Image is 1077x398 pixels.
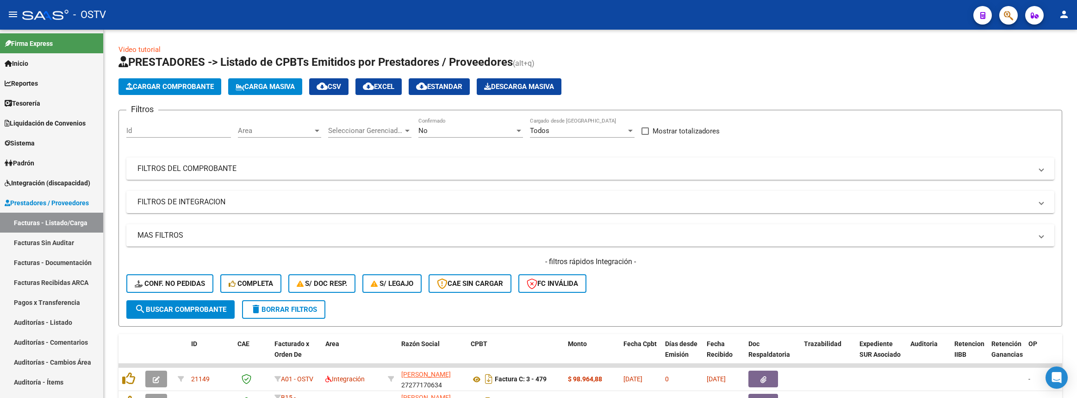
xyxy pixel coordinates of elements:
[745,334,800,375] datatable-header-cell: Doc Respaldatoria
[804,340,841,347] span: Trazabilidad
[238,126,313,135] span: Area
[398,334,467,375] datatable-header-cell: Razón Social
[126,191,1054,213] mat-expansion-panel-header: FILTROS DE INTEGRACION
[317,82,341,91] span: CSV
[126,274,213,293] button: Conf. no pedidas
[126,224,1054,246] mat-expansion-panel-header: MAS FILTROS
[623,340,657,347] span: Fecha Cpbt
[5,98,40,108] span: Tesorería
[322,334,384,375] datatable-header-cell: Area
[527,279,578,288] span: FC Inválida
[5,58,28,69] span: Inicio
[991,340,1023,358] span: Retención Ganancias
[401,369,463,389] div: 27277170634
[191,375,210,383] span: 21149
[297,279,348,288] span: S/ Doc Resp.
[748,340,790,358] span: Doc Respaldatoria
[250,305,317,314] span: Borrar Filtros
[429,274,511,293] button: CAE SIN CARGAR
[620,334,661,375] datatable-header-cell: Fecha Cpbt
[437,279,503,288] span: CAE SIN CARGAR
[371,279,413,288] span: S/ legajo
[661,334,703,375] datatable-header-cell: Días desde Emisión
[5,118,86,128] span: Liquidación de Convenios
[5,78,38,88] span: Reportes
[477,78,561,95] app-download-masive: Descarga masiva de comprobantes (adjuntos)
[191,340,197,347] span: ID
[1025,334,1062,375] datatable-header-cell: OP
[288,274,356,293] button: S/ Doc Resp.
[568,375,602,383] strong: $ 98.964,88
[1046,366,1068,389] div: Open Intercom Messenger
[5,138,35,148] span: Sistema
[126,82,214,91] span: Cargar Comprobante
[471,340,487,347] span: CPBT
[355,78,402,95] button: EXCEL
[363,82,394,91] span: EXCEL
[623,375,642,383] span: [DATE]
[229,279,273,288] span: Completa
[135,305,226,314] span: Buscar Comprobante
[73,5,106,25] span: - OSTV
[126,103,158,116] h3: Filtros
[1028,340,1037,347] span: OP
[126,300,235,319] button: Buscar Comprobante
[187,334,234,375] datatable-header-cell: ID
[234,334,271,375] datatable-header-cell: CAE
[317,81,328,92] mat-icon: cloud_download
[951,334,988,375] datatable-header-cell: Retencion IIBB
[483,372,495,386] i: Descargar documento
[856,334,907,375] datatable-header-cell: Expediente SUR Asociado
[126,158,1054,180] mat-expansion-panel-header: FILTROS DEL COMPROBANTE
[137,164,1032,174] mat-panel-title: FILTROS DEL COMPROBANTE
[707,340,733,358] span: Fecha Recibido
[118,78,221,95] button: Cargar Comprobante
[220,274,281,293] button: Completa
[5,198,89,208] span: Prestadores / Proveedores
[564,334,620,375] datatable-header-cell: Monto
[495,376,547,383] strong: Factura C: 3 - 479
[118,45,161,54] a: Video tutorial
[530,126,549,135] span: Todos
[135,303,146,315] mat-icon: search
[5,178,90,188] span: Integración (discapacidad)
[707,375,726,383] span: [DATE]
[281,375,313,383] span: A01 - OSTV
[568,340,587,347] span: Monto
[513,59,535,68] span: (alt+q)
[401,340,440,347] span: Razón Social
[484,82,554,91] span: Descarga Masiva
[954,340,984,358] span: Retencion IIBB
[328,126,403,135] span: Seleccionar Gerenciador
[363,81,374,92] mat-icon: cloud_download
[5,158,34,168] span: Padrón
[228,78,302,95] button: Carga Masiva
[325,340,339,347] span: Area
[416,82,462,91] span: Estandar
[800,334,856,375] datatable-header-cell: Trazabilidad
[135,279,205,288] span: Conf. no pedidas
[907,334,951,375] datatable-header-cell: Auditoria
[237,340,249,347] span: CAE
[5,38,53,49] span: Firma Express
[910,340,938,347] span: Auditoria
[518,274,586,293] button: FC Inválida
[653,126,720,137] span: Mostrar totalizadores
[401,371,451,378] span: [PERSON_NAME]
[236,82,295,91] span: Carga Masiva
[467,334,564,375] datatable-header-cell: CPBT
[271,334,322,375] datatable-header-cell: Facturado x Orden De
[1028,375,1030,383] span: -
[703,334,745,375] datatable-header-cell: Fecha Recibido
[665,375,669,383] span: 0
[665,340,697,358] span: Días desde Emisión
[409,78,470,95] button: Estandar
[416,81,427,92] mat-icon: cloud_download
[126,257,1054,267] h4: - filtros rápidos Integración -
[274,340,309,358] span: Facturado x Orden De
[118,56,513,69] span: PRESTADORES -> Listado de CPBTs Emitidos por Prestadores / Proveedores
[325,375,365,383] span: Integración
[7,9,19,20] mat-icon: menu
[137,197,1032,207] mat-panel-title: FILTROS DE INTEGRACION
[477,78,561,95] button: Descarga Masiva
